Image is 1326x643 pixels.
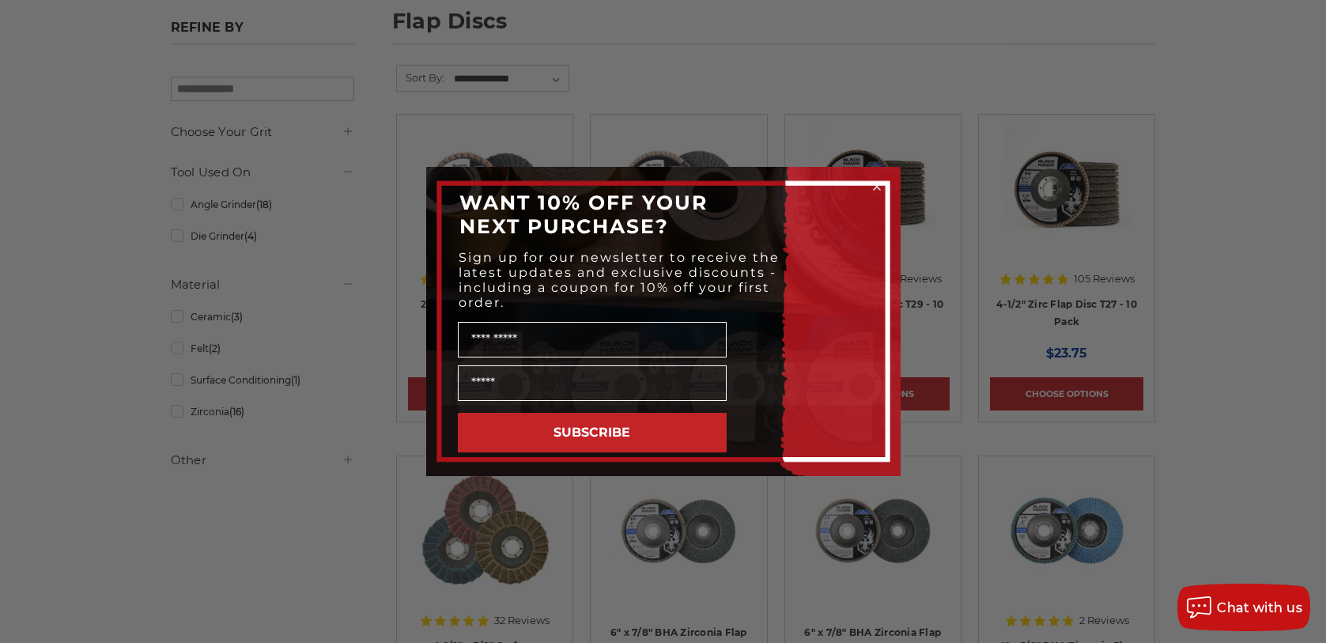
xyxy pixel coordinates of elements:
[458,365,727,401] input: Email
[869,179,885,195] button: Close dialog
[459,191,708,238] span: WANT 10% OFF YOUR NEXT PURCHASE?
[1217,600,1302,615] span: Chat with us
[1177,584,1310,631] button: Chat with us
[458,413,727,452] button: SUBSCRIBE
[459,250,780,310] span: Sign up for our newsletter to receive the latest updates and exclusive discounts - including a co...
